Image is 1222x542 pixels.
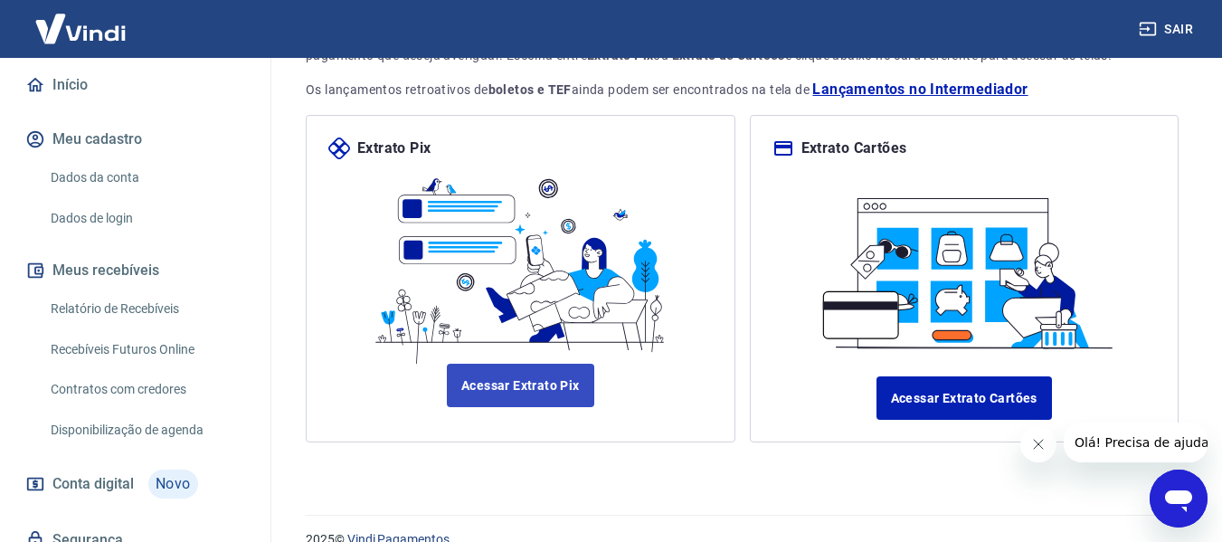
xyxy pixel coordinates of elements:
[43,290,249,328] a: Relatório de Recebíveis
[11,13,152,27] span: Olá! Precisa de ajuda?
[22,65,249,105] a: Início
[306,79,1179,100] p: Os lançamentos retroativos de ainda podem ser encontrados na tela de
[366,159,674,364] img: ilustrapix.38d2ed8fdf785898d64e9b5bf3a9451d.svg
[22,462,249,506] a: Conta digitalNovo
[52,471,134,497] span: Conta digital
[43,331,249,368] a: Recebíveis Futuros Online
[1150,470,1208,528] iframe: Botão para abrir a janela de mensagens
[43,159,249,196] a: Dados da conta
[43,200,249,237] a: Dados de login
[876,376,1052,420] a: Acessar Extrato Cartões
[22,119,249,159] button: Meu cadastro
[22,251,249,290] button: Meus recebíveis
[447,364,594,407] a: Acessar Extrato Pix
[43,371,249,408] a: Contratos com credores
[801,138,907,159] p: Extrato Cartões
[357,138,431,159] p: Extrato Pix
[1064,423,1208,462] iframe: Mensagem da empresa
[43,412,249,449] a: Disponibilização de agenda
[812,79,1028,100] a: Lançamentos no Intermediador
[810,181,1118,355] img: ilustracard.1447bf24807628a904eb562bb34ea6f9.svg
[148,470,198,499] span: Novo
[22,1,139,56] img: Vindi
[488,82,572,97] strong: boletos e TEF
[1135,13,1200,46] button: Sair
[1020,426,1056,462] iframe: Fechar mensagem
